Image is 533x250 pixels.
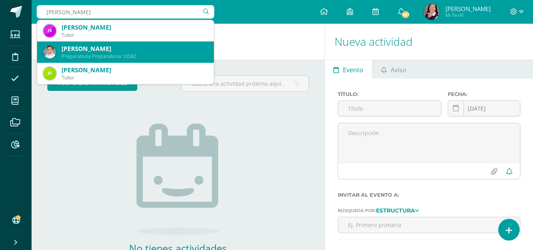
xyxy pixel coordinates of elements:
[137,124,219,235] img: no_activities.png
[338,208,376,213] span: Búsqueda por:
[338,91,442,97] label: Título:
[338,192,520,198] label: Invitar al evento a:
[376,207,415,214] strong: Estructura
[338,101,441,116] input: Título
[445,12,491,19] span: Mi Perfil
[424,4,439,20] img: ff0f9ace4d1c23045c539ed074e89c73.png
[343,60,363,79] span: Evento
[325,60,372,79] a: Evento
[335,24,524,60] h1: Nueva actividad
[448,91,520,97] label: Fecha:
[62,45,208,53] div: [PERSON_NAME]
[181,76,308,91] input: Busca una actividad próxima aquí...
[448,101,520,116] input: Fecha de entrega
[401,10,410,19] span: 287
[372,60,415,79] a: Aviso
[43,67,56,80] img: 98bbc31979499d2bbf5fd5f5945433bb.png
[62,23,208,32] div: [PERSON_NAME]
[376,207,419,213] a: Estructura
[37,5,214,19] input: Busca un usuario...
[43,46,56,58] img: da8c64a8452f06f1bae654519cf17ab4.png
[445,5,491,13] span: [PERSON_NAME]
[338,217,520,233] input: Ej. Primero primaria
[62,74,208,81] div: Tutor
[391,60,406,79] span: Aviso
[62,32,208,38] div: Tutor
[43,24,56,37] img: faa10653365667ee3b9787512ca0eb24.png
[62,53,208,60] div: Preparatoria Preparatoria 10582
[62,66,208,74] div: [PERSON_NAME]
